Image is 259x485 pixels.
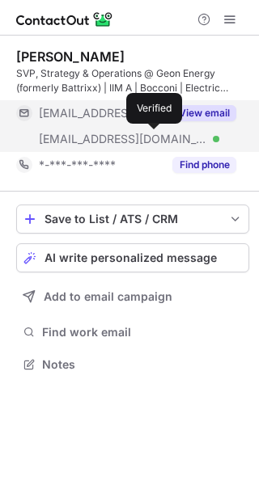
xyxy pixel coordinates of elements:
[16,353,249,376] button: Notes
[44,290,172,303] span: Add to email campaign
[45,251,217,264] span: AI write personalized message
[39,106,151,120] span: [EMAIL_ADDRESS][DOMAIN_NAME]
[42,325,243,339] span: Find work email
[16,10,113,29] img: ContactOut v5.3.10
[16,282,249,311] button: Add to email campaign
[16,321,249,344] button: Find work email
[16,243,249,272] button: AI write personalized message
[16,48,125,65] div: [PERSON_NAME]
[16,66,249,95] div: SVP, Strategy & Operations @ Geon Energy (formerly Battrixx) | IIM A | Bocconi | Electric Mobilit...
[172,105,236,121] button: Reveal Button
[172,157,236,173] button: Reveal Button
[39,132,207,146] span: [EMAIL_ADDRESS][DOMAIN_NAME]
[45,213,221,226] div: Save to List / ATS / CRM
[16,205,249,234] button: save-profile-one-click
[42,357,243,372] span: Notes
